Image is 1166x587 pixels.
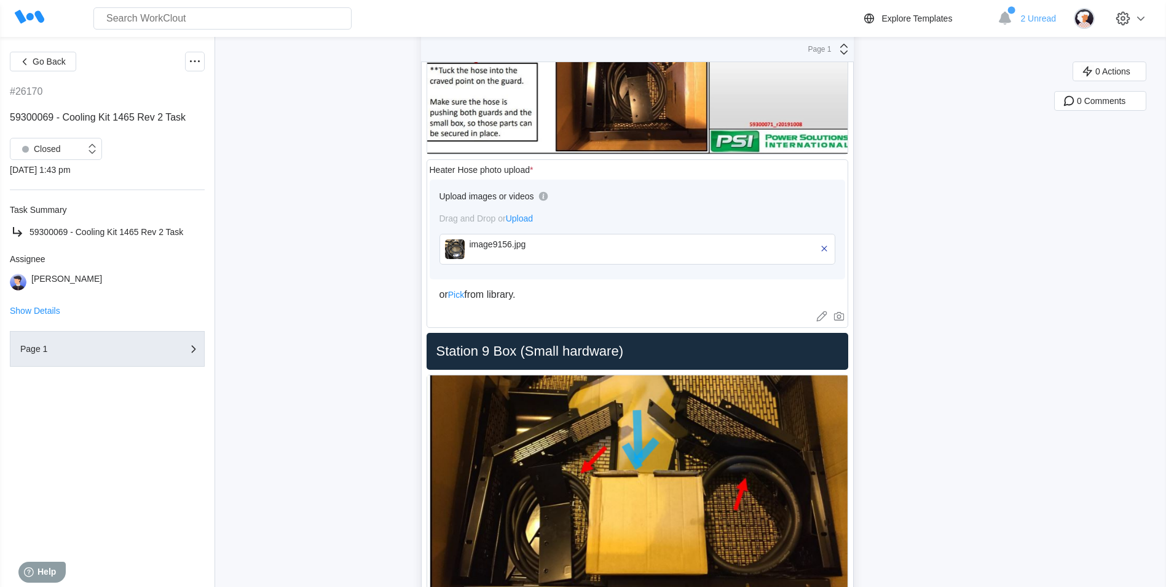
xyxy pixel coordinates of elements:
button: Show Details [10,306,60,315]
button: Page 1 [10,331,205,367]
img: image9156.jpg [445,239,465,259]
div: Upload images or videos [439,191,534,201]
div: image9156.jpg [470,239,611,249]
span: Upload [506,214,533,223]
span: Go Back [33,57,66,66]
a: Explore Templates [862,11,991,26]
div: [DATE] 1:43 pm [10,165,205,175]
span: Pick [448,290,464,300]
input: Search WorkClout [93,7,352,30]
span: 59300069 - Cooling Kit 1465 Rev 2 Task [30,227,183,237]
div: Page 1 [20,345,143,353]
div: #26170 [10,86,42,97]
div: Closed [17,140,61,158]
div: Page 1 [801,45,832,54]
span: Drag and Drop or [439,214,534,223]
img: user-5.png [10,274,26,290]
span: 2 Unread [1020,14,1056,23]
a: 59300069 - Cooling Kit 1465 Rev 2 Task [10,225,205,239]
button: 0 Comments [1054,91,1146,111]
div: [PERSON_NAME] [31,274,102,290]
span: 0 Comments [1077,97,1125,105]
div: Explore Templates [881,14,952,23]
div: Assignee [10,254,205,264]
img: user-4.png [1074,8,1095,29]
div: or from library. [439,289,835,300]
div: Task Summary [10,205,205,215]
span: 0 Actions [1095,67,1130,76]
button: 0 Actions [1073,62,1146,81]
span: 59300069 - Cooling Kit 1465 Rev 2 Task [10,112,186,122]
h2: Station 9 Box (Small hardware) [431,343,843,360]
button: Go Back [10,52,76,71]
div: Heater Hose photo upload [430,165,534,175]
